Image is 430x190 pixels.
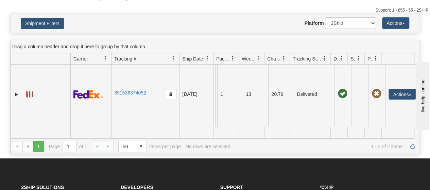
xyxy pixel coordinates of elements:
[165,89,176,99] button: Copy to clipboard
[293,55,322,62] span: Tracking Status
[114,55,136,62] span: Tracking #
[136,141,147,152] span: select
[336,53,347,64] a: Delivery Status filter column settings
[13,91,20,98] a: Expand
[11,40,419,53] div: grid grouping header
[338,89,347,99] span: On time
[268,62,294,126] td: 20.79
[367,55,373,62] span: Pickup Status
[389,89,416,100] button: Actions
[26,88,33,99] a: Label
[350,55,356,62] span: Shipment Issues
[294,62,334,126] td: Delivered
[73,90,103,99] img: 2 - FedEx Express®
[414,60,429,129] iframe: chat widget
[227,53,239,64] a: Packages filter column settings
[267,55,281,62] span: Charge
[123,143,132,150] span: 50
[215,62,217,126] td: [PERSON_NAME] [PERSON_NAME] CA BC VIEW ROYAL V9B 0S9
[372,89,381,99] span: Pickup Not Assigned
[220,185,243,190] strong: Support
[186,144,230,149] div: No rows are selected
[319,53,330,64] a: Tracking Status filter column settings
[121,185,153,190] strong: Developers
[118,141,147,152] span: Page sizes drop down
[182,55,203,62] span: Ship Date
[21,18,64,29] button: Shipment Filters
[243,62,268,126] td: 13
[278,53,290,64] a: Charge filter column settings
[63,141,76,152] input: Page 1
[242,55,256,62] span: Weight
[21,185,64,190] strong: 2Ship Solutions
[305,20,324,27] label: Platform
[235,144,402,149] span: 1 - 2 of 2 items
[168,53,179,64] a: Tracking # filter column settings
[33,141,44,152] span: Page 1
[370,53,381,64] a: Pickup Status filter column settings
[216,55,230,62] span: Packages
[202,53,213,64] a: Ship Date filter column settings
[5,6,63,11] div: live help - online
[407,141,418,152] a: Refresh
[382,17,409,29] button: Actions
[353,53,364,64] a: Shipment Issues filter column settings
[179,62,213,126] td: [DATE]
[320,185,409,190] h6: #2SHIP
[114,90,146,96] a: 391536374052
[73,55,88,62] span: Carrier
[100,53,111,64] a: Carrier filter column settings
[333,55,339,62] span: Delivery Status
[49,141,87,152] span: Page of 1
[213,62,215,126] td: JASZ Shipping department [GEOGRAPHIC_DATA] ON Mississauga L4V 1S4
[118,141,181,152] span: items per page
[2,7,428,13] div: Support: 1 - 855 - 55 - 2SHIP
[253,53,264,64] a: Weight filter column settings
[217,62,243,126] td: 1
